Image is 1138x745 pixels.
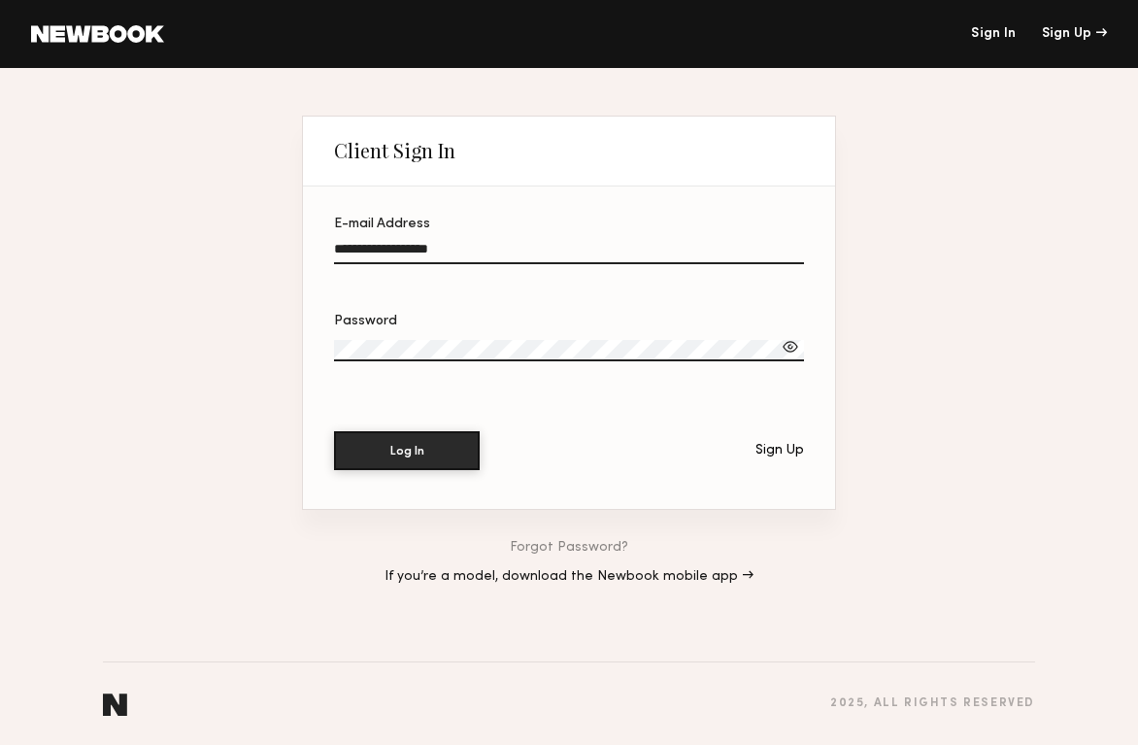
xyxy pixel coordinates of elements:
[334,242,804,264] input: E-mail Address
[830,697,1035,710] div: 2025 , all rights reserved
[334,218,804,231] div: E-mail Address
[334,139,455,162] div: Client Sign In
[334,431,480,470] button: Log In
[334,340,804,361] input: Password
[971,27,1016,41] a: Sign In
[385,570,753,584] a: If you’re a model, download the Newbook mobile app →
[1042,27,1107,41] div: Sign Up
[334,315,804,328] div: Password
[510,541,628,555] a: Forgot Password?
[755,444,804,457] div: Sign Up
